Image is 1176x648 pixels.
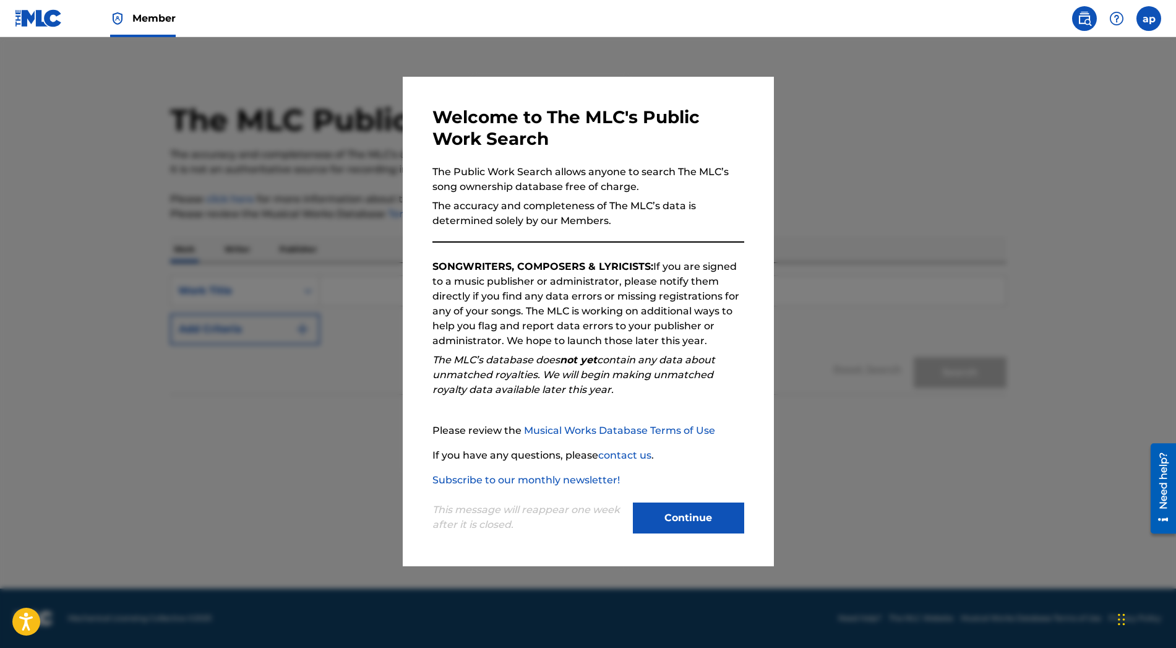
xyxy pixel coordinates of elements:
[560,354,597,366] strong: not yet
[432,199,744,228] p: The accuracy and completeness of The MLC’s data is determined solely by our Members.
[1104,6,1129,31] div: Help
[110,11,125,26] img: Top Rightsholder
[432,165,744,194] p: The Public Work Search allows anyone to search The MLC’s song ownership database free of charge.
[633,503,744,534] button: Continue
[1072,6,1097,31] a: Public Search
[432,503,625,532] p: This message will reappear one week after it is closed.
[1114,589,1176,648] iframe: Chat Widget
[598,449,651,461] a: contact us
[432,354,715,395] em: The MLC’s database does contain any data about unmatched royalties. We will begin making unmatche...
[132,11,176,25] span: Member
[15,9,62,27] img: MLC Logo
[432,474,620,486] a: Subscribe to our monthly newsletter!
[432,423,744,438] p: Please review the
[432,448,744,463] p: If you have any questions, please .
[1109,11,1124,26] img: help
[1077,11,1092,26] img: search
[432,259,744,348] p: If you are signed to a music publisher or administrator, please notify them directly if you find ...
[432,261,653,272] strong: SONGWRITERS, COMPOSERS & LYRICISTS:
[432,106,744,150] h3: Welcome to The MLC's Public Work Search
[1118,601,1125,638] div: Drag
[1136,6,1161,31] div: User Menu
[524,425,715,436] a: Musical Works Database Terms of Use
[1141,438,1176,538] iframe: Resource Center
